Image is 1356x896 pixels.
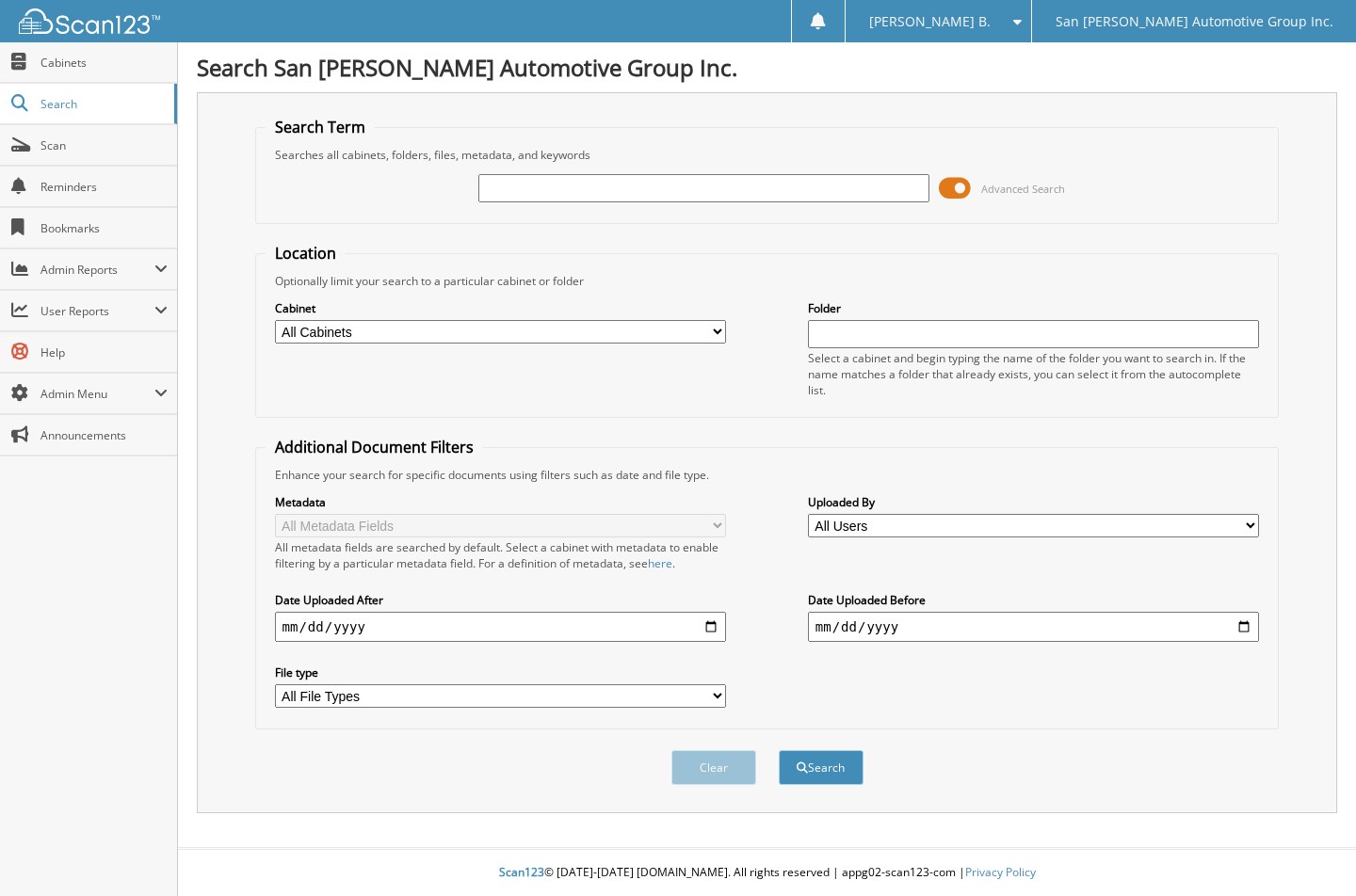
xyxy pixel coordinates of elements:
span: [PERSON_NAME] B. [869,16,991,27]
span: Cabinets [40,55,168,71]
label: Uploaded By [808,494,1260,510]
a: Privacy Policy [965,864,1036,880]
label: Date Uploaded Before [808,592,1260,608]
span: Search [40,96,165,112]
h1: Search San [PERSON_NAME] Automotive Group Inc. [197,52,1337,83]
label: Metadata [275,494,727,510]
label: Cabinet [275,300,727,316]
label: Folder [808,300,1260,316]
span: Advanced Search [981,182,1065,196]
span: User Reports [40,303,154,319]
span: Scan123 [499,864,544,880]
legend: Location [266,243,346,264]
input: end [808,612,1260,642]
span: Bookmarks [40,220,168,236]
span: Admin Menu [40,386,154,402]
span: Announcements [40,427,168,443]
div: Optionally limit your search to a particular cabinet or folder [266,273,1269,289]
label: Date Uploaded After [275,592,727,608]
div: © [DATE]-[DATE] [DOMAIN_NAME]. All rights reserved | appg02-scan123-com | [178,850,1356,896]
button: Search [779,750,864,785]
label: File type [275,664,727,680]
legend: Additional Document Filters [266,437,483,457]
div: Searches all cabinets, folders, files, metadata, and keywords [266,147,1269,163]
img: scan123-logo-white.svg [19,8,160,34]
input: start [275,612,727,642]
div: Enhance your search for specific documents using filters such as date and file type. [266,467,1269,483]
span: Admin Reports [40,262,154,278]
button: Clear [671,750,756,785]
legend: Search Term [266,117,375,137]
a: here [648,555,672,571]
span: Scan [40,137,168,153]
span: San [PERSON_NAME] Automotive Group Inc. [1056,16,1333,27]
div: All metadata fields are searched by default. Select a cabinet with metadata to enable filtering b... [275,539,727,571]
span: Help [40,344,168,360]
span: Reminders [40,179,168,195]
div: Select a cabinet and begin typing the name of the folder you want to search in. If the name match... [808,350,1260,398]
